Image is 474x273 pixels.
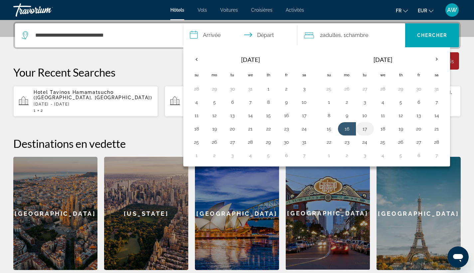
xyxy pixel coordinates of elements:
[209,84,220,94] button: Day 29
[227,111,238,120] button: Day 13
[251,7,272,13] a: Croisières
[227,98,238,107] button: Day 6
[198,7,207,13] a: Vols
[34,108,36,113] span: 1
[360,151,370,160] button: Day 3
[15,23,459,47] div: Search widget
[13,137,461,150] h2: Destinations en vedette
[13,66,461,79] p: Your Recent Searches
[338,52,428,68] th: [DATE]
[299,98,310,107] button: Day 10
[209,151,220,160] button: Day 2
[342,111,352,120] button: Day 9
[320,31,341,40] span: 2
[245,84,256,94] button: Day 31
[413,111,424,120] button: Day 13
[413,98,424,107] button: Day 6
[431,84,442,94] button: Day 31
[342,137,352,147] button: Day 23
[13,1,80,19] a: Travorium
[418,8,427,13] span: EUR
[191,84,202,94] button: Day 28
[191,137,202,147] button: Day 25
[245,124,256,134] button: Day 21
[360,137,370,147] button: Day 24
[183,23,298,47] button: Select check in and out date
[104,157,188,270] a: New York[US_STATE]
[342,84,352,94] button: Day 26
[342,151,352,160] button: Day 2
[431,124,442,134] button: Day 21
[324,84,334,94] button: Day 25
[34,102,153,107] p: [DATE] - [DATE]
[377,157,461,270] div: [GEOGRAPHIC_DATA]
[227,151,238,160] button: Day 3
[209,98,220,107] button: Day 5
[206,52,295,68] th: [DATE]
[378,84,388,94] button: Day 28
[378,137,388,147] button: Day 25
[281,151,292,160] button: Day 6
[263,84,274,94] button: Day 1
[281,137,292,147] button: Day 30
[263,151,274,160] button: Day 5
[191,111,202,120] button: Day 11
[377,157,461,270] a: Paris[GEOGRAPHIC_DATA]
[41,108,43,113] span: 2
[191,151,202,160] button: Day 1
[299,84,310,94] button: Day 3
[299,124,310,134] button: Day 24
[417,33,447,38] span: Chercher
[188,52,206,67] button: Previous month
[188,52,313,162] table: Left calendar grid
[443,3,461,17] button: User Menu
[431,151,442,160] button: Day 7
[395,84,406,94] button: Day 29
[360,84,370,94] button: Day 27
[227,124,238,134] button: Day 20
[405,23,459,47] button: Search
[395,137,406,147] button: Day 26
[320,52,446,162] table: Right calendar grid
[281,124,292,134] button: Day 23
[431,137,442,147] button: Day 28
[195,157,279,270] a: Sydney[GEOGRAPHIC_DATA]
[104,157,188,270] div: [US_STATE]
[413,137,424,147] button: Day 27
[395,98,406,107] button: Day 5
[360,124,370,134] button: Day 17
[191,98,202,107] button: Day 4
[209,137,220,147] button: Day 26
[342,98,352,107] button: Day 2
[195,157,279,270] div: [GEOGRAPHIC_DATA]
[209,124,220,134] button: Day 19
[395,124,406,134] button: Day 19
[323,32,341,38] span: Adultes
[170,7,184,13] span: Hôtels
[299,111,310,120] button: Day 17
[263,111,274,120] button: Day 15
[245,111,256,120] button: Day 14
[35,30,173,40] input: Search hotel destination
[360,111,370,120] button: Day 10
[13,157,97,270] a: Barcelona[GEOGRAPHIC_DATA]
[396,6,408,15] button: Change language
[297,23,405,47] button: Travelers: 2 adults, 0 children
[447,246,469,268] iframe: Bouton de lancement de la fenêtre de messagerie
[220,7,238,13] a: Voitures
[324,124,334,134] button: Day 15
[286,157,370,270] div: [GEOGRAPHIC_DATA]
[286,7,304,13] span: Activités
[360,98,370,107] button: Day 3
[346,32,368,38] span: Chambre
[413,151,424,160] button: Day 6
[281,84,292,94] button: Day 2
[227,84,238,94] button: Day 30
[263,98,274,107] button: Day 8
[245,98,256,107] button: Day 7
[396,8,401,13] span: fr
[324,111,334,120] button: Day 8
